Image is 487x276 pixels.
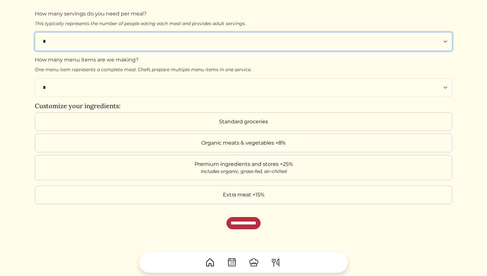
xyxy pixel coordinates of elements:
p: One menu item represents a complete meal. Chefs prepare multiple menu items in one service. [35,66,452,73]
label: How many servings do you need per meal? [35,10,147,18]
div: Includes organic, grass-fed, air-chilled [42,168,445,175]
label: Extra meat +15% [35,186,452,204]
img: House-9bf13187bcbb5817f509fe5e7408150f90897510c4275e13d0d5fca38e0b5951.svg [205,257,215,268]
p: This typically represents the number of people eating each meal and provides adult servings. [35,20,452,27]
label: How many menu items are we making? [35,56,138,64]
label: Organic meats & vegetables +8% [35,134,452,152]
img: ChefHat-a374fb509e4f37eb0702ca99f5f64f3b6956810f32a249b33092029f8484b388.svg [249,257,259,268]
div: Premium ingredients and stores +25% [39,160,448,168]
label: Standard groceries [35,112,452,131]
img: CalendarDots-5bcf9d9080389f2a281d69619e1c85352834be518fbc73d9501aef674afc0d57.svg [227,257,237,268]
img: ForkKnife-55491504ffdb50bab0c1e09e7649658475375261d09fd45db06cec23bce548bf.svg [271,257,281,268]
h5: Customize your ingredients: [35,102,452,110]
